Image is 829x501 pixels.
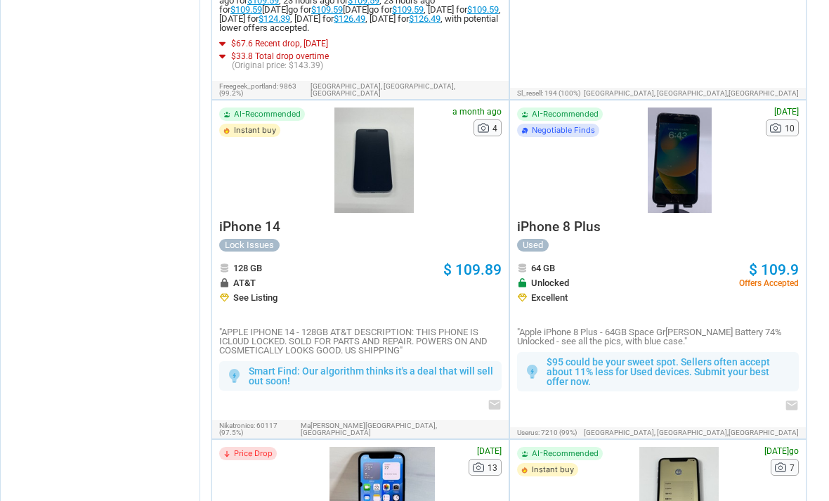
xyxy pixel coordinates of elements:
span: See Listing [233,293,278,302]
span: [DATE]go [764,447,799,455]
span: AI-Recommended [532,110,599,118]
span: sl_resell: [517,89,543,97]
span: Excellent [531,293,568,302]
div: Lock Issues [219,239,280,252]
span: AT&T [233,278,256,287]
span: Offers Accepted [739,279,799,287]
a: $ 109.89 [443,263,502,278]
span: [GEOGRAPHIC_DATA], [GEOGRAPHIC_DATA],[GEOGRAPHIC_DATA] [311,83,502,97]
span: $ 109.9 [749,261,799,278]
span: 9863 (99.2%) [219,82,296,97]
span: $33.8 Total drop overtime [231,52,329,60]
i: email [488,398,502,412]
span: nikatronics: [219,422,255,429]
a: $109.59 [311,4,343,15]
a: iPhone 8 Plus [517,223,601,233]
span: Negotiable Finds [532,126,595,134]
span: AI-Recommended [234,110,301,118]
span: Unlocked [531,278,569,287]
a: iPhone 14 [219,223,280,233]
span: Instant buy [532,466,574,474]
span: [DATE] [477,447,502,455]
a: $ 109.9 [749,263,799,278]
a: $124.39 [259,13,290,24]
span: $ 109.89 [443,261,502,278]
span: a month ago [452,108,502,116]
a: $109.59 [392,4,424,15]
span: $67.6 Recent drop, [DATE] [231,39,328,48]
a: $109.59 [467,4,499,15]
p: Smart Find: Our algorithm thinks it's a deal that will sell out soon! [249,366,495,386]
span: 60117 (97.5%) [219,422,278,436]
span: userus: [517,429,540,436]
span: 194 (100%) [544,89,580,97]
span: 7 [790,464,795,472]
span: [GEOGRAPHIC_DATA], [GEOGRAPHIC_DATA],[GEOGRAPHIC_DATA] [584,90,799,97]
span: Ma[PERSON_NAME][GEOGRAPHIC_DATA],[GEOGRAPHIC_DATA] [301,422,502,436]
span: iPhone 8 Plus [517,219,601,235]
span: Instant buy [234,126,276,134]
a: $109.59 [230,4,262,15]
span: 64 GB [531,263,555,273]
span: AI-Recommended [532,450,599,457]
span: Price Drop [234,450,273,457]
span: freegeek_portland: [219,82,278,90]
span: iPhone 14 [219,219,280,235]
span: 4 [492,124,497,133]
span: [GEOGRAPHIC_DATA], [GEOGRAPHIC_DATA],[GEOGRAPHIC_DATA] [584,429,799,436]
a: $126.49 [409,13,440,24]
span: 128 GB [233,263,262,273]
span: (Original price: $143.39) [232,61,323,70]
p: "APPLE IPHONE 14 - 128GB AT&T DESCRIPTION: THIS PHONE IS ICL0UD LOCKED. SOLD FOR PARTS AND REPAIR... [219,327,502,355]
div: Used [517,239,549,252]
p: "Apple iPhone 8 Plus - 64GB Space Gr[PERSON_NAME] Battery 74% Unlocked - see all the pics, with b... [517,327,799,346]
span: 10 [785,124,795,133]
p: $95 could be your sweet spot. Sellers often accept about 11% less for Used devices. Submit your b... [547,357,792,386]
span: 13 [488,464,497,472]
a: $126.49 [334,13,365,24]
span: [DATE] [774,108,799,116]
span: 7210 (99%) [541,429,577,436]
i: email [785,398,799,412]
